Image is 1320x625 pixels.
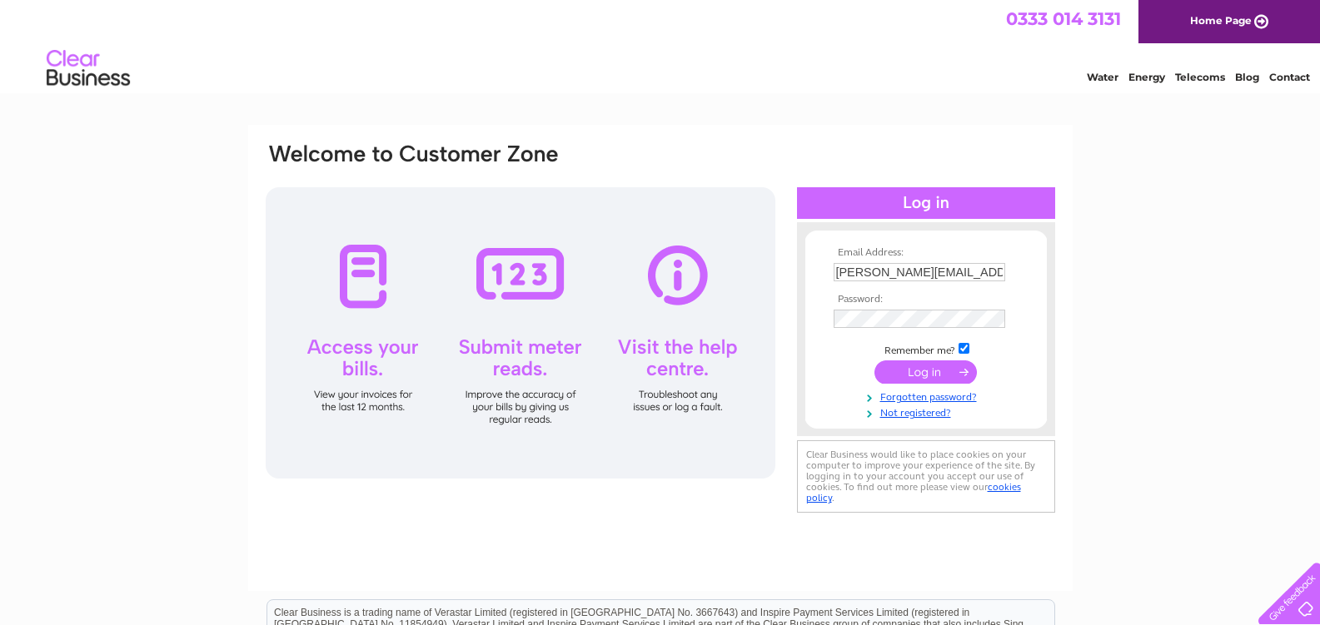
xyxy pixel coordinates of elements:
td: Remember me? [829,340,1023,357]
input: Submit [874,360,977,384]
img: logo.png [46,43,131,94]
a: Blog [1235,71,1259,83]
a: Contact [1269,71,1310,83]
div: Clear Business is a trading name of Verastar Limited (registered in [GEOGRAPHIC_DATA] No. 3667643... [267,9,1054,81]
a: Water [1087,71,1118,83]
div: Clear Business would like to place cookies on your computer to improve your experience of the sit... [797,440,1055,513]
a: Energy [1128,71,1165,83]
a: 0333 014 3131 [1006,8,1121,29]
a: Not registered? [834,404,1023,419]
a: Forgotten password? [834,388,1023,404]
th: Email Address: [829,247,1023,259]
a: cookies policy [806,481,1021,503]
a: Telecoms [1175,71,1225,83]
th: Password: [829,294,1023,305]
